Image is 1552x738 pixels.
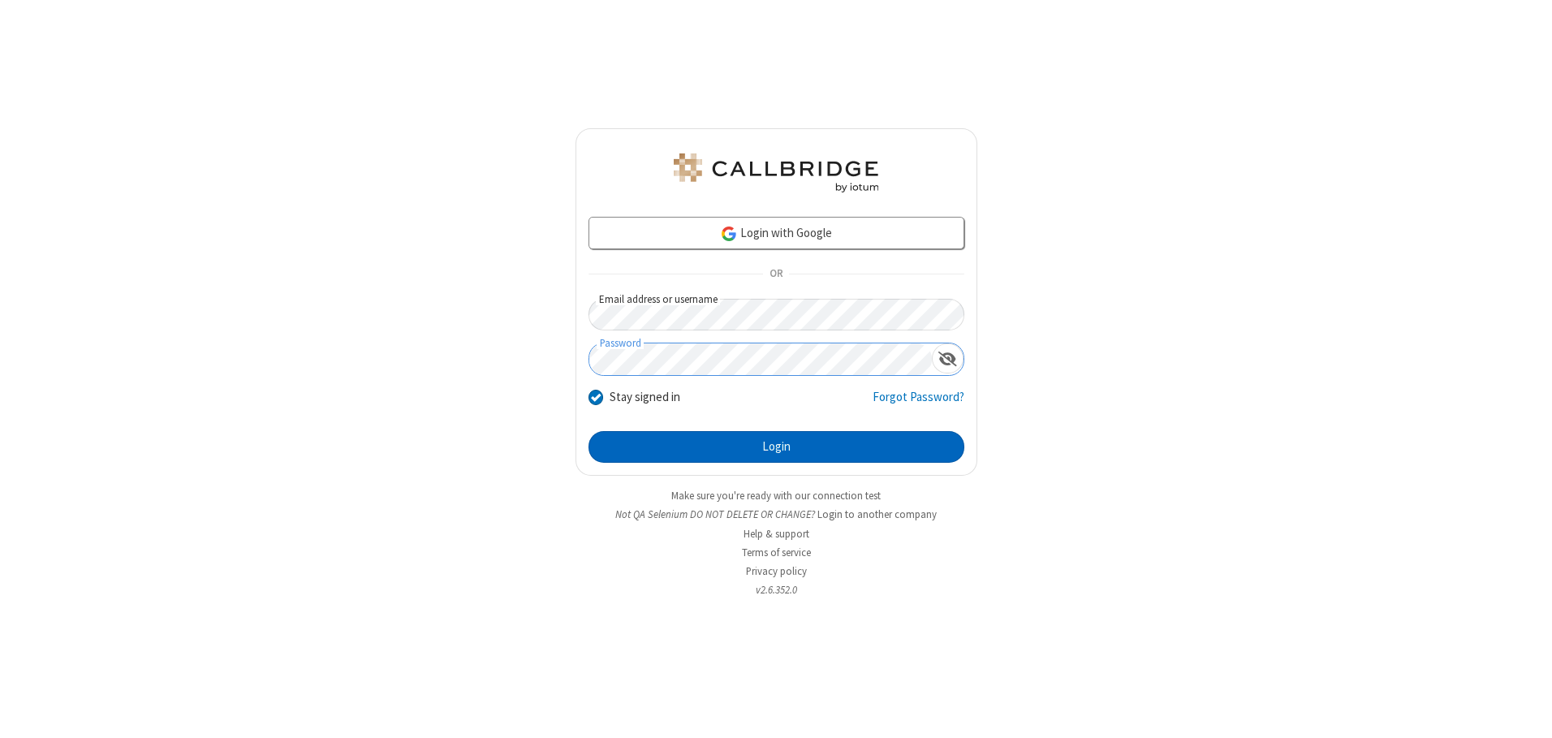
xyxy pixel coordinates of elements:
input: Email address or username [588,299,964,330]
li: v2.6.352.0 [576,582,977,598]
button: Login [588,431,964,464]
a: Help & support [744,527,809,541]
img: QA Selenium DO NOT DELETE OR CHANGE [670,153,882,192]
label: Stay signed in [610,388,680,407]
a: Login with Google [588,217,964,249]
a: Terms of service [742,546,811,559]
li: Not QA Selenium DO NOT DELETE OR CHANGE? [576,507,977,522]
a: Forgot Password? [873,388,964,419]
span: OR [763,263,789,286]
a: Privacy policy [746,564,807,578]
button: Login to another company [817,507,937,522]
input: Password [589,343,932,375]
a: Make sure you're ready with our connection test [671,489,881,503]
div: Show password [932,343,964,373]
img: google-icon.png [720,225,738,243]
